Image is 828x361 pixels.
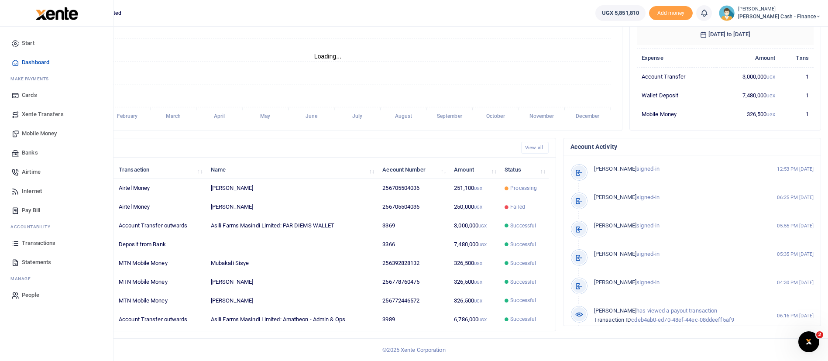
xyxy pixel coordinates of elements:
span: Dashboard [22,58,49,67]
span: People [22,291,39,299]
span: [PERSON_NAME] [594,194,636,200]
li: M [7,272,106,285]
a: profile-user [PERSON_NAME] [PERSON_NAME] Cash - Finance [719,5,821,21]
span: UGX 5,851,810 [602,9,639,17]
h6: [DATE] to [DATE] [637,24,814,45]
td: 1 [780,105,814,123]
td: Account Transfer outwards [114,217,206,235]
p: signed-in [594,221,759,230]
a: Cards [7,86,106,105]
small: 06:25 PM [DATE] [777,194,814,201]
a: View all [521,142,549,154]
h4: Recent Transactions [41,143,514,153]
tspan: May [260,113,270,120]
tspan: June [306,113,318,120]
tspan: September [437,113,463,120]
td: 326,500 [449,291,500,310]
td: Account Transfer [637,67,717,86]
small: UGX [478,317,487,322]
small: UGX [478,223,487,228]
tspan: February [117,113,138,120]
img: logo-large [36,7,78,20]
span: anage [15,275,31,282]
td: 1 [780,67,814,86]
span: [PERSON_NAME] [594,279,636,285]
span: Successful [510,278,536,286]
p: signed-in [594,278,759,287]
th: Amount: activate to sort column ascending [449,160,500,179]
a: Airtime [7,162,106,182]
td: 256705504036 [378,179,449,198]
p: has viewed a payout transaction cdeb4ab0-ed70-48ef-44ec-08ddeeff5af9 [594,306,759,325]
td: 3,000,000 [717,67,780,86]
tspan: December [576,113,600,120]
span: Processing [510,184,537,192]
td: 326,500 [449,254,500,273]
span: Failed [510,203,525,211]
a: Add money [649,9,693,16]
li: Toup your wallet [649,6,693,21]
small: UGX [478,242,487,247]
small: UGX [474,261,482,266]
a: Dashboard [7,53,106,72]
h4: Account Activity [570,142,814,151]
p: signed-in [594,193,759,202]
span: ake Payments [15,76,49,82]
th: Transaction: activate to sort column ascending [114,160,206,179]
th: Amount [717,48,780,67]
th: Name: activate to sort column ascending [206,160,378,179]
td: 256778760475 [378,273,449,292]
small: 05:35 PM [DATE] [777,251,814,258]
small: UGX [474,205,482,210]
td: MTN Mobile Money [114,254,206,273]
p: signed-in [594,165,759,174]
img: profile-user [719,5,735,21]
td: 6,786,000 [449,310,500,328]
span: countability [17,223,50,230]
td: Asili Farms Masindi Limited: PAR DIEMS WALLET [206,217,378,235]
td: Airtel Money [114,179,206,198]
td: [PERSON_NAME] [206,273,378,292]
span: Add money [649,6,693,21]
tspan: April [214,113,225,120]
small: UGX [474,186,482,191]
td: 256772446572 [378,291,449,310]
span: [PERSON_NAME] Cash - Finance [738,13,821,21]
td: Account Transfer outwards [114,310,206,328]
small: UGX [766,75,775,79]
span: Successful [510,222,536,230]
span: [PERSON_NAME] [594,307,636,314]
small: 12:53 PM [DATE] [777,165,814,173]
small: UGX [474,280,482,285]
small: UGX [766,112,775,117]
span: Start [22,39,34,48]
td: Airtel Money [114,198,206,217]
tspan: July [352,113,362,120]
td: 256705504036 [378,198,449,217]
li: Ac [7,220,106,234]
td: [PERSON_NAME] [206,198,378,217]
th: Status: activate to sort column ascending [500,160,549,179]
tspan: November [529,113,554,120]
small: 06:16 PM [DATE] [777,312,814,320]
span: Cards [22,91,37,100]
small: UGX [766,93,775,98]
td: 3369 [378,217,449,235]
td: 3989 [378,310,449,328]
a: Internet [7,182,106,201]
span: Internet [22,187,42,196]
a: UGX 5,851,810 [595,5,646,21]
th: Account Number: activate to sort column ascending [378,160,449,179]
small: 04:30 PM [DATE] [777,279,814,286]
th: Expense [637,48,717,67]
span: Banks [22,148,38,157]
span: Airtime [22,168,41,176]
span: Mobile Money [22,129,57,138]
td: [PERSON_NAME] [206,179,378,198]
td: 326,500 [717,105,780,123]
small: UGX [474,299,482,303]
td: Mobile Money [637,105,717,123]
tspan: October [486,113,505,120]
tspan: March [166,113,181,120]
td: 1 [780,86,814,105]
